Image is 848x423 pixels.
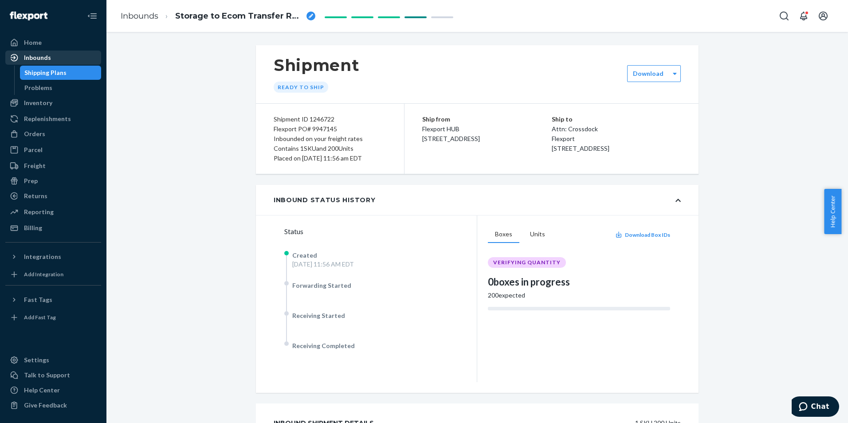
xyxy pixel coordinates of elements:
[24,386,60,395] div: Help Center
[175,11,303,22] span: Storage to Ecom Transfer RP5PMOTV6H36M
[121,11,158,21] a: Inbounds
[422,125,480,142] span: Flexport HUB [STREET_ADDRESS]
[292,251,317,259] span: Created
[24,192,47,200] div: Returns
[5,250,101,264] button: Integrations
[24,83,52,92] div: Problems
[824,189,841,234] button: Help Center
[5,398,101,412] button: Give Feedback
[633,69,663,78] label: Download
[5,96,101,110] a: Inventory
[274,82,328,93] div: Ready to ship
[493,259,561,266] span: VERIFYING QUANTITY
[5,51,101,65] a: Inbounds
[24,270,63,278] div: Add Integration
[24,68,67,77] div: Shipping Plans
[24,129,45,138] div: Orders
[20,66,102,80] a: Shipping Plans
[552,114,681,124] p: Ship to
[5,310,101,325] a: Add Fast Tag
[5,174,101,188] a: Prep
[24,356,49,364] div: Settings
[488,275,670,289] div: 0 boxes in progress
[292,312,345,319] span: Receiving Started
[274,114,386,124] div: Shipment ID 1246722
[24,208,54,216] div: Reporting
[5,293,101,307] button: Fast Tags
[24,401,67,410] div: Give Feedback
[523,226,552,243] button: Units
[5,143,101,157] a: Parcel
[615,231,670,239] button: Download Box IDs
[274,196,375,204] div: Inbound Status History
[5,353,101,367] a: Settings
[24,313,56,321] div: Add Fast Tag
[274,134,386,144] div: Inbounded on your freight rates
[5,383,101,397] a: Help Center
[274,124,386,134] div: Flexport PO# 9947145
[552,145,609,152] span: [STREET_ADDRESS]
[5,368,101,382] button: Talk to Support
[114,3,322,29] ol: breadcrumbs
[24,252,61,261] div: Integrations
[5,159,101,173] a: Freight
[24,295,52,304] div: Fast Tags
[488,226,519,243] button: Boxes
[552,124,681,134] p: Attn: Crossdock
[83,7,101,25] button: Close Navigation
[792,396,839,419] iframe: Opens a widget where you can chat to one of our agents
[292,282,351,289] span: Forwarding Started
[5,112,101,126] a: Replenishments
[5,221,101,235] a: Billing
[795,7,813,25] button: Open notifications
[24,161,46,170] div: Freight
[24,114,71,123] div: Replenishments
[292,260,354,269] div: [DATE] 11:56 AM EDT
[814,7,832,25] button: Open account menu
[284,226,477,237] div: Status
[5,205,101,219] a: Reporting
[775,7,793,25] button: Open Search Box
[292,342,355,349] span: Receiving Completed
[552,134,681,144] p: Flexport
[5,127,101,141] a: Orders
[20,81,102,95] a: Problems
[24,38,42,47] div: Home
[274,144,386,153] div: Contains 1 SKU and 200 Units
[24,98,52,107] div: Inventory
[24,53,51,62] div: Inbounds
[422,114,552,124] p: Ship from
[24,223,42,232] div: Billing
[24,371,70,380] div: Talk to Support
[274,56,359,74] h1: Shipment
[5,35,101,50] a: Home
[5,189,101,203] a: Returns
[488,291,670,300] div: 200 expected
[24,145,43,154] div: Parcel
[24,176,38,185] div: Prep
[274,153,386,163] div: Placed on [DATE] 11:56 am EDT
[10,12,47,20] img: Flexport logo
[5,267,101,282] a: Add Integration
